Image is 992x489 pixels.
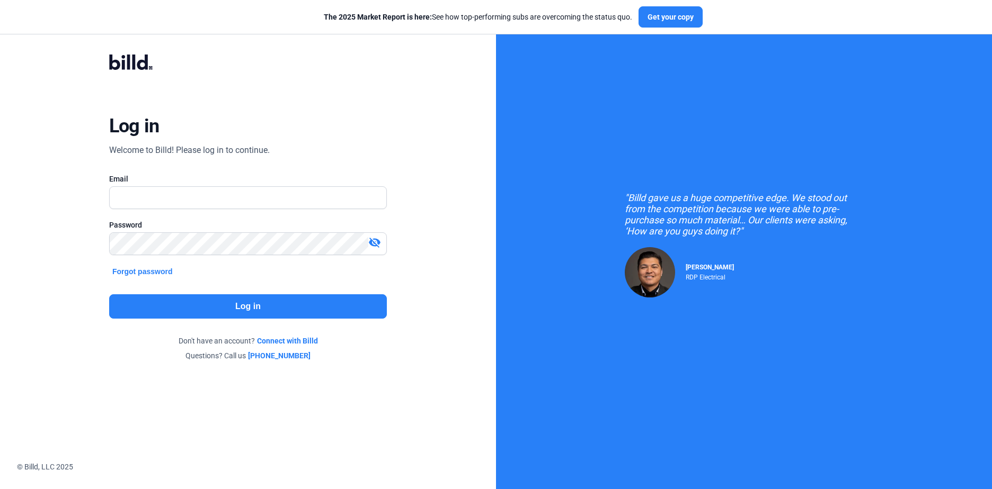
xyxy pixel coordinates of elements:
div: Questions? Call us [109,350,387,361]
div: Log in [109,114,160,138]
div: Welcome to Billd! Please log in to continue. [109,144,270,157]
img: Raul Pacheco [625,247,675,297]
div: "Billd gave us a huge competitive edge. We stood out from the competition because we were able to... [625,192,863,237]
a: Connect with Billd [257,336,318,346]
div: Don't have an account? [109,336,387,346]
button: Get your copy [639,6,703,28]
button: Forgot password [109,266,176,277]
div: Password [109,220,387,230]
a: [PHONE_NUMBER] [248,350,311,361]
button: Log in [109,294,387,319]
span: The 2025 Market Report is here: [324,13,432,21]
div: Email [109,174,387,184]
span: [PERSON_NAME] [686,264,734,271]
mat-icon: visibility_off [368,236,381,249]
div: RDP Electrical [686,271,734,281]
div: See how top-performing subs are overcoming the status quo. [324,12,632,22]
